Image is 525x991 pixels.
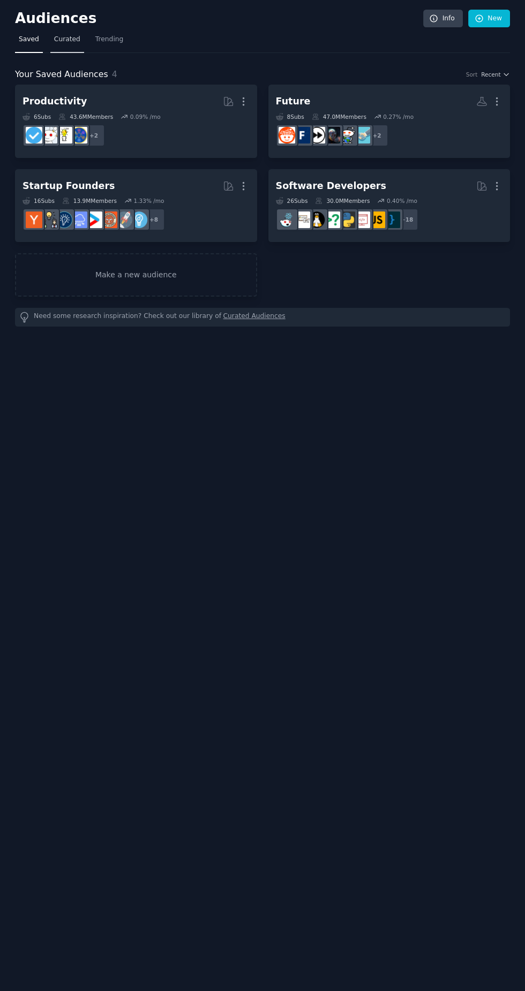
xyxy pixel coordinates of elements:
span: Your Saved Audiences [15,68,108,81]
a: Trending [92,31,127,53]
img: cscareerquestions [324,211,340,228]
a: Saved [15,31,43,53]
div: + 2 [366,124,388,147]
a: Future8Subs47.0MMembers0.27% /mo+2technologyenvironmentsingularityaccelerateFuturismFuturology [268,85,511,158]
img: environment [339,127,355,143]
span: Curated [54,35,80,44]
img: Futurology [279,127,295,143]
div: + 2 [82,124,105,147]
div: 43.6M Members [58,113,113,120]
div: Future [276,95,311,108]
button: Recent [481,71,510,78]
img: ycombinator [26,211,42,228]
img: startups [116,211,132,228]
div: Need some research inspiration? Check out our library of [15,308,510,327]
img: reactjs [279,211,295,228]
div: + 18 [396,208,418,231]
div: + 8 [142,208,165,231]
div: Startup Founders [22,179,115,193]
div: 0.27 % /mo [383,113,414,120]
div: 1.33 % /mo [133,197,164,205]
img: productivity [41,127,57,143]
img: EntrepreneurRideAlong [101,211,117,228]
img: linux [309,211,325,228]
img: lifehacks [56,127,72,143]
div: Sort [466,71,478,78]
div: 0.40 % /mo [387,197,417,205]
a: Software Developers26Subs30.0MMembers0.40% /mo+18programmingjavascriptwebdevPythoncscareerquestio... [268,169,511,243]
a: Curated [50,31,84,53]
img: startup [86,211,102,228]
div: 26 Sub s [276,197,308,205]
span: Recent [481,71,500,78]
div: 6 Sub s [22,113,51,120]
h2: Audiences [15,10,423,27]
img: learnpython [294,211,310,228]
a: Curated Audiences [223,312,286,323]
span: 4 [112,69,117,79]
img: Entrepreneurship [56,211,72,228]
img: getdisciplined [26,127,42,143]
div: 0.09 % /mo [130,113,161,120]
div: 8 Sub s [276,113,304,120]
div: 16 Sub s [22,197,55,205]
img: singularity [324,127,340,143]
div: 13.9M Members [62,197,117,205]
a: Info [423,10,463,28]
img: Entrepreneur [131,211,147,228]
a: Productivity6Subs43.6MMembers0.09% /mo+2LifeProTipslifehacksproductivitygetdisciplined [15,85,257,158]
img: SaaS [71,211,87,228]
img: Futurism [294,127,310,143]
img: javascript [369,211,385,228]
a: New [468,10,510,28]
img: webdev [354,211,370,228]
a: Startup Founders16Subs13.9MMembers1.33% /mo+8EntrepreneurstartupsEntrepreneurRideAlongstartupSaaS... [15,169,257,243]
img: accelerate [309,127,325,143]
a: Make a new audience [15,253,257,297]
div: Productivity [22,95,87,108]
span: Trending [95,35,123,44]
img: technology [354,127,370,143]
span: Saved [19,35,39,44]
img: Python [339,211,355,228]
div: 47.0M Members [312,113,366,120]
img: growmybusiness [41,211,57,228]
div: Software Developers [276,179,386,193]
img: programming [384,211,400,228]
div: 30.0M Members [315,197,370,205]
img: LifeProTips [71,127,87,143]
